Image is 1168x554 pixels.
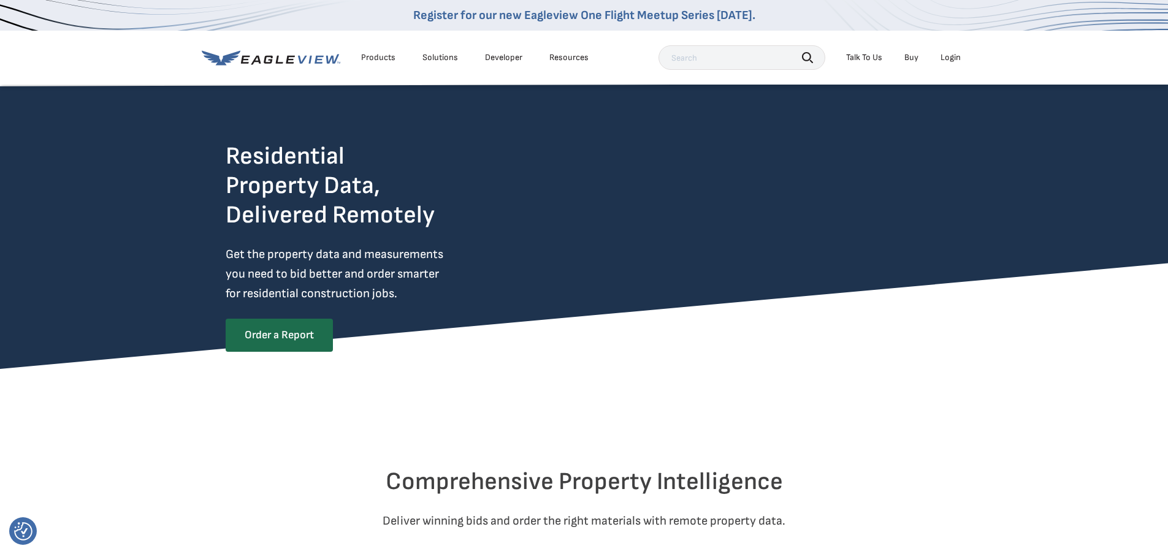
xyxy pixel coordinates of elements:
a: Buy [904,52,918,63]
a: Order a Report [226,319,333,352]
p: Get the property data and measurements you need to bid better and order smarter for residential c... [226,245,494,303]
div: Products [361,52,395,63]
div: Login [941,52,961,63]
img: Revisit consent button [14,522,32,541]
h2: Comprehensive Property Intelligence [226,467,943,496]
button: Consent Preferences [14,522,32,541]
a: Developer [485,52,522,63]
div: Resources [549,52,589,63]
div: Solutions [422,52,458,63]
div: Talk To Us [846,52,882,63]
a: Register for our new Eagleview One Flight Meetup Series [DATE]. [413,8,755,23]
input: Search [658,45,825,70]
h2: Residential Property Data, Delivered Remotely [226,142,435,230]
p: Deliver winning bids and order the right materials with remote property data. [226,511,943,531]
